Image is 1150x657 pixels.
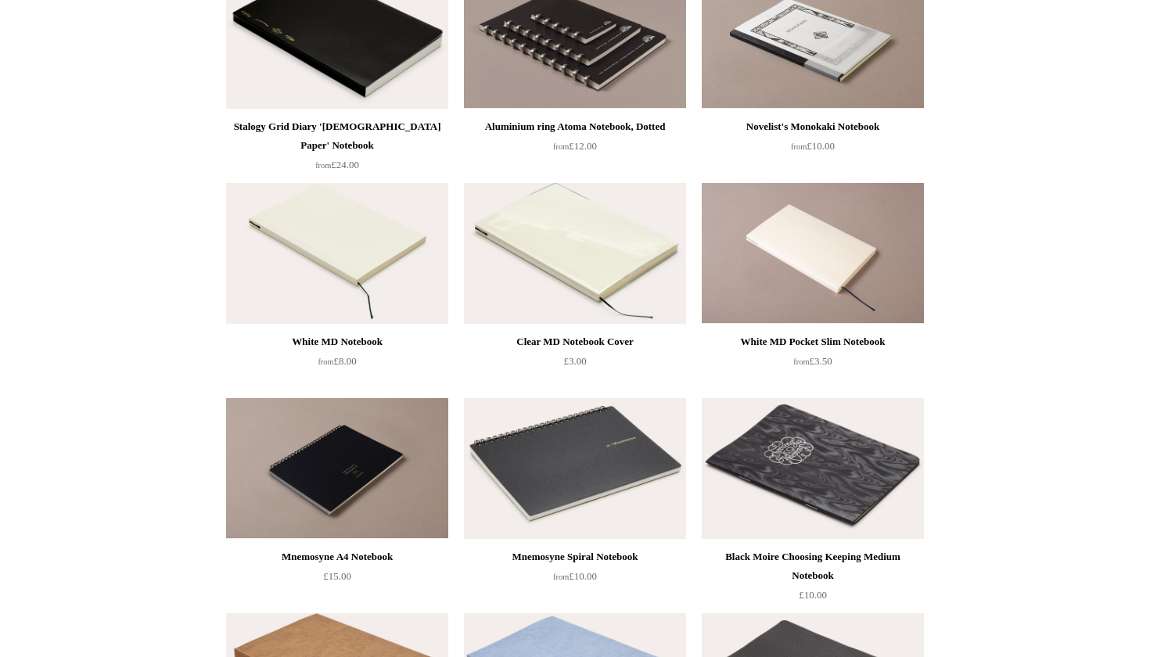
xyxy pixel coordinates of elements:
[315,159,359,171] span: £24.00
[468,117,682,136] div: Aluminium ring Atoma Notebook, Dotted
[318,357,333,366] span: from
[702,398,924,539] img: Black Moire Choosing Keeping Medium Notebook
[793,357,809,366] span: from
[464,398,686,539] a: Mnemosyne Spiral Notebook Mnemosyne Spiral Notebook
[706,547,920,585] div: Black Moire Choosing Keeping Medium Notebook
[323,570,351,582] span: £15.00
[702,398,924,539] a: Black Moire Choosing Keeping Medium Notebook Black Moire Choosing Keeping Medium Notebook
[702,183,924,324] img: White MD Pocket Slim Notebook
[226,183,448,324] img: White MD Notebook
[464,117,686,181] a: Aluminium ring Atoma Notebook, Dotted from£12.00
[226,547,448,612] a: Mnemosyne A4 Notebook £15.00
[799,589,827,601] span: £10.00
[553,573,569,581] span: from
[315,161,331,170] span: from
[226,117,448,181] a: Stalogy Grid Diary '[DEMOGRAPHIC_DATA] Paper' Notebook from£24.00
[468,547,682,566] div: Mnemosyne Spiral Notebook
[702,332,924,397] a: White MD Pocket Slim Notebook from£3.50
[702,547,924,612] a: Black Moire Choosing Keeping Medium Notebook £10.00
[230,117,444,155] div: Stalogy Grid Diary '[DEMOGRAPHIC_DATA] Paper' Notebook
[702,117,924,181] a: Novelist's Monokaki Notebook from£10.00
[318,355,356,367] span: £8.00
[226,332,448,397] a: White MD Notebook from£8.00
[230,547,444,566] div: Mnemosyne A4 Notebook
[468,332,682,351] div: Clear MD Notebook Cover
[706,117,920,136] div: Novelist's Monokaki Notebook
[553,140,597,152] span: £12.00
[793,355,832,367] span: £3.50
[226,398,448,539] a: Mnemosyne A4 Notebook Mnemosyne A4 Notebook
[464,183,686,324] img: Clear MD Notebook Cover
[226,183,448,324] a: White MD Notebook White MD Notebook
[791,140,835,152] span: £10.00
[553,570,597,582] span: £10.00
[464,398,686,539] img: Mnemosyne Spiral Notebook
[563,355,586,367] span: £3.00
[706,332,920,351] div: White MD Pocket Slim Notebook
[226,398,448,539] img: Mnemosyne A4 Notebook
[702,183,924,324] a: White MD Pocket Slim Notebook White MD Pocket Slim Notebook
[464,183,686,324] a: Clear MD Notebook Cover Clear MD Notebook Cover
[464,332,686,397] a: Clear MD Notebook Cover £3.00
[791,142,807,151] span: from
[230,332,444,351] div: White MD Notebook
[553,142,569,151] span: from
[464,547,686,612] a: Mnemosyne Spiral Notebook from£10.00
